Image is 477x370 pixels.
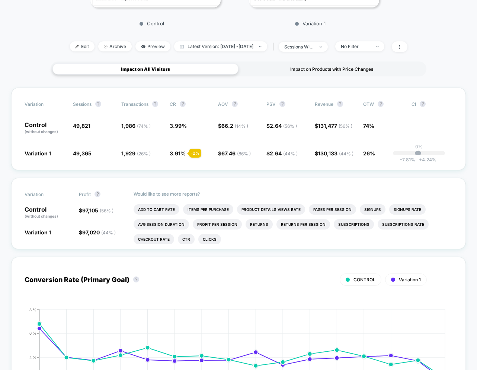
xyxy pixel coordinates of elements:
span: -7.81 % [400,157,415,162]
span: $ [218,123,248,129]
span: Variation 1 [25,150,51,156]
span: Variation [25,101,65,107]
img: edit [76,45,79,48]
button: ? [279,101,285,107]
span: ( 56 % ) [339,123,352,129]
button: ? [95,101,101,107]
span: Revenue [315,101,333,107]
span: Transactions [121,101,148,107]
li: Add To Cart Rate [134,204,179,215]
span: 131,477 [318,123,352,129]
span: $ [315,123,352,129]
span: | [271,41,279,52]
span: Variation 1 [399,277,421,282]
tspan: 6 % [29,331,36,336]
span: 130,133 [318,150,353,156]
p: | [418,149,420,155]
li: Subscriptions [334,219,374,230]
span: ( 44 % ) [339,151,353,156]
span: Edit [70,41,95,51]
li: Returns Per Session [276,219,330,230]
p: Variation 1 [245,20,375,26]
button: ? [378,101,384,107]
span: Variation 1 [25,229,51,235]
span: 67.46 [221,150,251,156]
span: ( 56 % ) [283,123,297,129]
p: 0% [415,144,423,149]
span: ( 14 % ) [235,123,248,129]
span: 2.64 [270,150,298,156]
span: 3.99 % [170,123,187,129]
li: Pages Per Session [309,204,356,215]
span: $ [218,150,251,156]
span: ( 74 % ) [137,123,151,129]
span: 4.24 % [415,157,436,162]
span: ( 44 % ) [283,151,298,156]
img: end [259,46,262,47]
img: end [376,46,379,47]
img: calendar [180,45,184,48]
span: CONTROL [353,277,375,282]
span: $ [79,229,116,235]
div: Impact on All Visitors [52,63,238,75]
img: end [320,46,322,48]
div: Impact on Products with Price Changes [238,63,425,75]
span: 26% [363,150,375,156]
li: Ctr [178,234,195,244]
button: ? [232,101,238,107]
div: - 2 % [189,149,201,158]
span: 2.64 [270,123,297,129]
li: Signups [360,204,385,215]
span: Latest Version: [DATE] - [DATE] [174,41,267,51]
div: sessions with impression [284,44,314,50]
span: $ [266,150,298,156]
span: 3.91 % [170,150,186,156]
button: ? [180,101,186,107]
span: Variation [25,191,65,197]
span: AOV [218,101,228,107]
li: Profit Per Session [193,219,242,230]
span: ( 86 % ) [237,151,251,156]
span: $ [79,207,113,214]
p: Control [25,206,71,219]
span: 97,105 [82,207,113,214]
span: 1,986 [121,123,151,129]
span: ( 56 % ) [100,208,113,214]
span: Sessions [73,101,92,107]
span: $ [266,123,297,129]
span: + [419,157,422,162]
li: Checkout Rate [134,234,174,244]
span: 74% [363,123,374,129]
span: Archive [98,41,132,51]
span: $ [315,150,353,156]
button: ? [133,276,139,282]
span: 49,821 [73,123,90,129]
span: Profit [79,192,91,197]
li: Subscriptions Rate [378,219,429,230]
span: --- [412,124,452,135]
tspan: 8 % [29,307,36,312]
button: ? [337,101,343,107]
span: OTW [363,101,404,107]
button: ? [152,101,158,107]
li: Product Details Views Rate [237,204,305,215]
li: Returns [246,219,273,230]
p: Control [87,20,217,26]
span: 97,020 [82,229,116,235]
span: 66.2 [221,123,248,129]
button: ? [420,101,426,107]
li: Items Per Purchase [183,204,233,215]
img: end [104,45,108,48]
span: PSV [266,101,276,107]
span: 1,929 [121,150,151,156]
span: ( 26 % ) [137,151,151,156]
span: (without changes) [25,214,58,218]
p: Control [25,122,65,135]
span: (without changes) [25,129,58,134]
li: Signups Rate [389,204,426,215]
span: Preview [135,41,170,51]
p: Would like to see more reports? [134,191,453,197]
button: ? [95,191,100,197]
span: ( 44 % ) [101,230,116,235]
div: No Filter [341,44,371,49]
